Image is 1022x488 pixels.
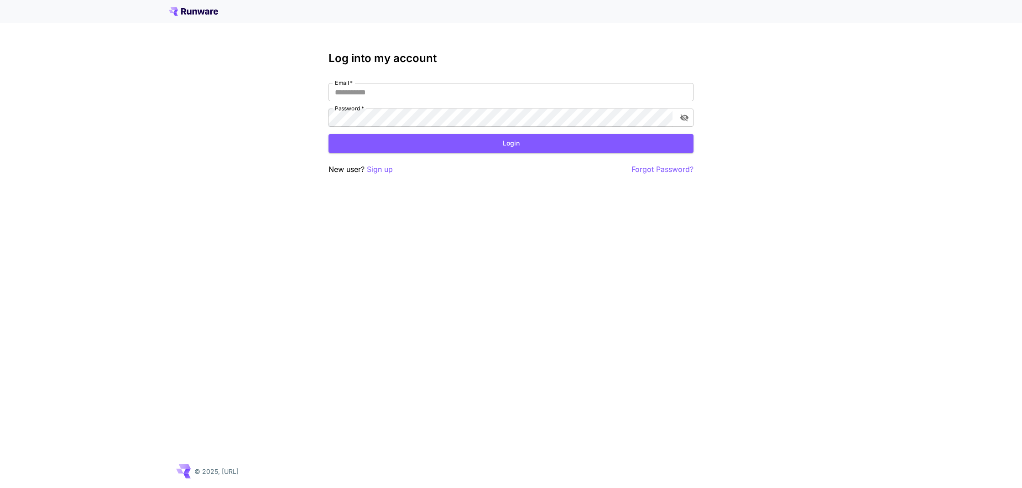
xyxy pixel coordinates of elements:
p: New user? [328,164,393,175]
h3: Log into my account [328,52,693,65]
p: © 2025, [URL] [194,467,239,476]
button: Sign up [367,164,393,175]
button: Forgot Password? [631,164,693,175]
label: Email [335,79,353,87]
label: Password [335,104,364,112]
button: Login [328,134,693,153]
button: toggle password visibility [676,109,693,126]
